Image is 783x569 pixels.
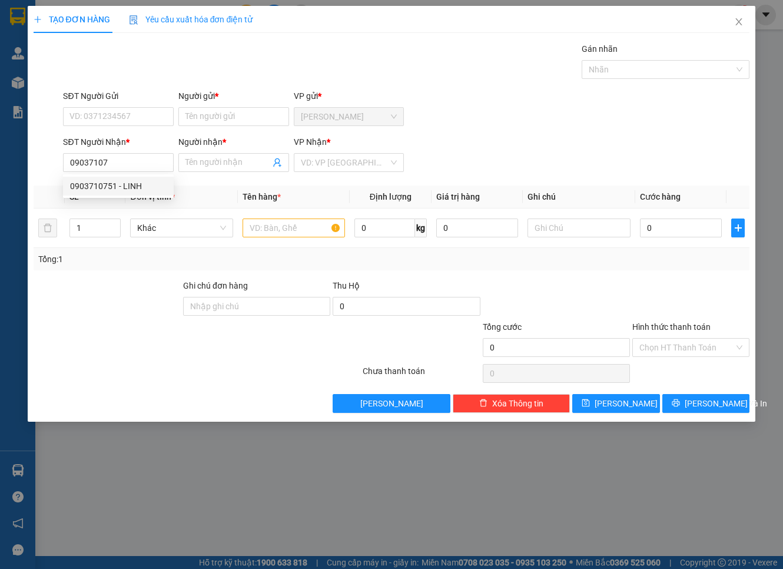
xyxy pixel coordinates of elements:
[129,15,138,25] img: icon
[38,219,57,237] button: delete
[10,10,104,37] div: [PERSON_NAME]
[672,399,680,408] span: printer
[361,365,481,385] div: Chưa thanh toán
[572,394,660,413] button: save[PERSON_NAME]
[70,180,167,193] div: 0903710751 - LINH
[483,322,522,332] span: Tổng cước
[9,75,45,88] span: Đã thu :
[112,10,141,22] span: Nhận:
[112,10,207,37] div: [PERSON_NAME]
[294,90,404,102] div: VP gửi
[34,15,42,24] span: plus
[183,281,248,290] label: Ghi chú đơn hàng
[731,219,745,237] button: plus
[640,192,681,201] span: Cước hàng
[436,219,519,237] input: 0
[38,253,303,266] div: Tổng: 1
[685,397,767,410] span: [PERSON_NAME] và In
[34,15,110,24] span: TẠO ĐƠN HÀNG
[436,192,480,201] span: Giá trị hàng
[112,51,207,67] div: 0902703466
[10,51,104,67] div: 0977525713
[10,10,28,22] span: Gửi:
[243,192,281,201] span: Tên hàng
[243,219,345,237] input: VD: Bàn, Ghế
[183,297,330,316] input: Ghi chú đơn hàng
[453,394,570,413] button: deleteXóa Thông tin
[137,219,225,237] span: Khác
[662,394,750,413] button: printer[PERSON_NAME] và In
[370,192,412,201] span: Định lượng
[582,44,618,54] label: Gán nhãn
[63,177,174,196] div: 0903710751 - LINH
[178,90,289,102] div: Người gửi
[178,135,289,148] div: Người nhận
[734,17,744,27] span: close
[273,158,282,167] span: user-add
[63,135,174,148] div: SĐT Người Nhận
[129,15,253,24] span: Yêu cầu xuất hóa đơn điện tử
[301,108,397,125] span: Cam Đức
[333,394,450,413] button: [PERSON_NAME]
[415,219,427,237] span: kg
[10,37,104,51] div: LÝ
[582,399,590,408] span: save
[632,322,711,332] label: Hình thức thanh toán
[9,74,106,88] div: 50.000
[492,397,543,410] span: Xóa Thông tin
[63,90,174,102] div: SĐT Người Gửi
[595,397,658,410] span: [PERSON_NAME]
[732,223,744,233] span: plus
[360,397,423,410] span: [PERSON_NAME]
[527,219,630,237] input: Ghi Chú
[479,399,487,408] span: delete
[722,6,755,39] button: Close
[333,281,360,290] span: Thu Hộ
[294,137,327,147] span: VP Nhận
[523,186,635,209] th: Ghi chú
[112,37,207,51] div: DUNG
[130,192,174,201] span: Đơn vị tính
